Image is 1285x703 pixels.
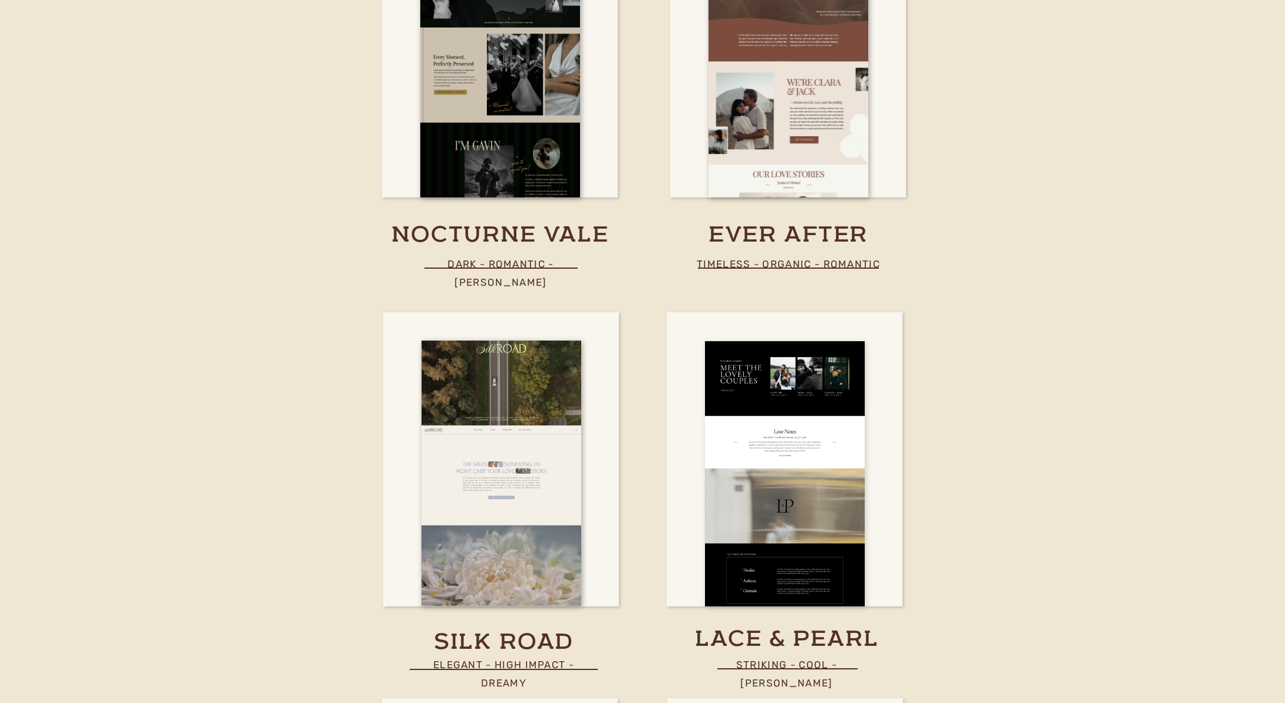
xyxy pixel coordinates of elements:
a: nocturne vale [357,221,644,250]
h2: Built to perform [361,82,654,107]
p: dark - romantic - [PERSON_NAME] [401,255,600,272]
p: striking - COOL - [PERSON_NAME] [692,656,881,673]
h2: Designed to [361,107,654,148]
a: lace & pearl [667,625,907,648]
p: elegant - high impact - dreamy [409,656,598,673]
a: silk road [411,628,597,657]
p: timeless - organic - romantic [694,255,883,272]
h2: stand out [351,144,664,202]
a: ever after [632,221,944,250]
